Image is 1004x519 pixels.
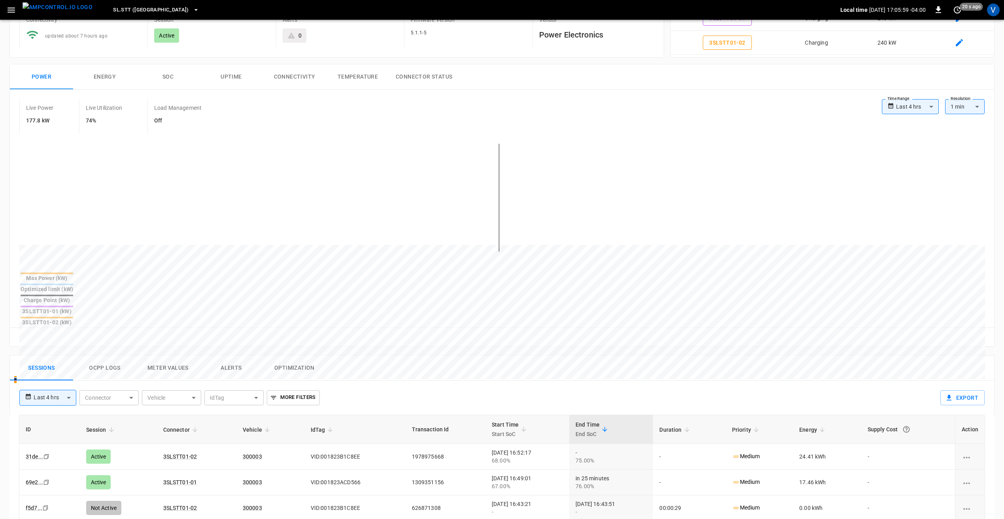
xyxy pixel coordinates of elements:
[34,390,76,405] div: Last 4 hrs
[86,501,122,515] div: Not Active
[868,422,949,436] div: Supply Cost
[962,453,978,461] div: charging session options
[23,2,92,12] img: ampcontrol.io logo
[113,6,189,15] span: SL.STT ([GEOGRAPHIC_DATA])
[411,30,427,36] span: 5.1.1-5
[243,425,272,434] span: Vehicle
[298,32,302,39] div: 0
[840,6,868,14] p: Local time
[73,64,136,90] button: Energy
[951,96,970,102] label: Resolution
[945,99,985,114] div: 1 min
[26,104,54,112] p: Live Power
[243,505,262,511] a: 300003
[283,16,398,24] p: Alerts
[154,117,202,125] h6: Off
[86,117,122,125] h6: 74%
[784,31,849,55] td: Charging
[896,99,939,114] div: Last 4 hrs
[263,64,326,90] button: Connectivity
[951,4,964,16] button: set refresh interval
[10,64,73,90] button: Power
[389,64,459,90] button: Connector Status
[799,425,827,434] span: Energy
[732,425,761,434] span: Priority
[492,508,563,516] div: -
[163,425,200,434] span: Connector
[659,425,692,434] span: Duration
[539,28,654,41] h6: Power Electronics
[200,64,263,90] button: Uptime
[576,429,600,439] p: End SoC
[136,64,200,90] button: SOC
[154,16,269,24] p: Session
[326,64,389,90] button: Temperature
[492,500,563,516] div: [DATE] 16:43:21
[406,415,485,444] th: Transaction Id
[940,390,985,405] button: Export
[492,420,529,439] span: Start TimeStart SoC
[45,33,108,39] span: updated about 7 hours ago
[539,16,654,24] p: Vendor
[10,355,73,381] button: Sessions
[26,16,141,24] p: Connectivity
[263,355,326,381] button: Optimization
[86,104,122,112] p: Live Utilization
[576,508,647,516] div: -
[19,415,80,444] th: ID
[955,415,985,444] th: Action
[732,504,760,512] p: Medium
[311,425,336,434] span: IdTag
[492,429,519,439] p: Start SoC
[576,420,600,439] div: End Time
[154,104,202,112] p: Load Management
[163,505,197,511] a: 3SLSTT01-02
[899,422,913,436] button: The cost of your charging session based on your supply rates
[703,36,751,50] button: 3SLSTT01-02
[411,16,526,24] p: Firmware Version
[849,31,924,55] td: 240 kW
[887,96,910,102] label: Time Range
[869,6,926,14] p: [DATE] 17:05:59 -04:00
[159,32,174,39] p: Active
[136,355,200,381] button: Meter Values
[110,2,202,18] button: SL.STT ([GEOGRAPHIC_DATA])
[987,4,1000,16] div: profile-icon
[267,390,319,405] button: More Filters
[962,504,978,512] div: charging session options
[73,355,136,381] button: Ocpp logs
[492,420,519,439] div: Start Time
[200,355,263,381] button: Alerts
[42,504,50,512] div: copy
[86,425,117,434] span: Session
[962,478,978,486] div: charging session options
[576,420,610,439] span: End TimeEnd SoC
[26,117,54,125] h6: 177.8 kW
[576,500,647,516] div: [DATE] 16:43:51
[960,3,983,11] span: 20 s ago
